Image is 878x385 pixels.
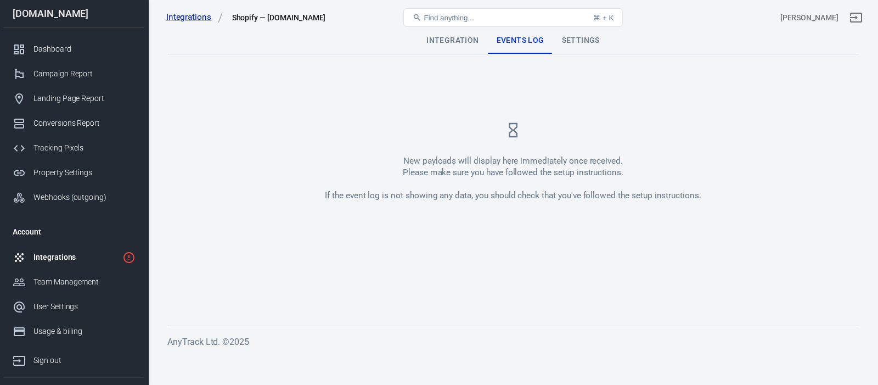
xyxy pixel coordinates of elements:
[33,68,136,80] div: Campaign Report
[553,27,609,54] div: Settings
[167,335,859,349] h6: AnyTrack Ltd. © 2025
[4,270,144,294] a: Team Management
[4,111,144,136] a: Conversions Report
[166,12,223,23] a: Integrations
[4,136,144,160] a: Tracking Pixels
[33,93,136,104] div: Landing Page Report
[4,185,144,210] a: Webhooks (outgoing)
[418,27,487,54] div: Integration
[33,192,136,203] div: Webhooks (outgoing)
[33,142,136,154] div: Tracking Pixels
[33,118,136,129] div: Conversions Report
[4,219,144,245] li: Account
[4,86,144,111] a: Landing Page Report
[33,276,136,288] div: Team Management
[593,14,614,22] div: ⌘ + K
[33,301,136,313] div: User Settings
[325,155,701,202] div: New payloads will display here immediately once received. Please make sure you have followed the ...
[33,167,136,178] div: Property Settings
[4,62,144,86] a: Campaign Report
[780,12,838,24] div: Account id: vJBaXv7L
[4,319,144,344] a: Usage & billing
[122,251,136,264] svg: 1 networks not verified yet
[33,355,136,366] div: Sign out
[488,27,553,54] div: Events Log
[4,245,144,270] a: Integrations
[232,12,326,23] div: Shopify — emilygracememorial.com
[403,8,623,27] button: Find anything...⌘ + K
[4,9,144,19] div: [DOMAIN_NAME]
[33,252,118,263] div: Integrations
[4,37,144,62] a: Dashboard
[33,326,136,337] div: Usage & billing
[4,344,144,373] a: Sign out
[4,160,144,185] a: Property Settings
[424,14,474,22] span: Find anything...
[33,43,136,55] div: Dashboard
[843,4,869,31] a: Sign out
[4,294,144,319] a: User Settings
